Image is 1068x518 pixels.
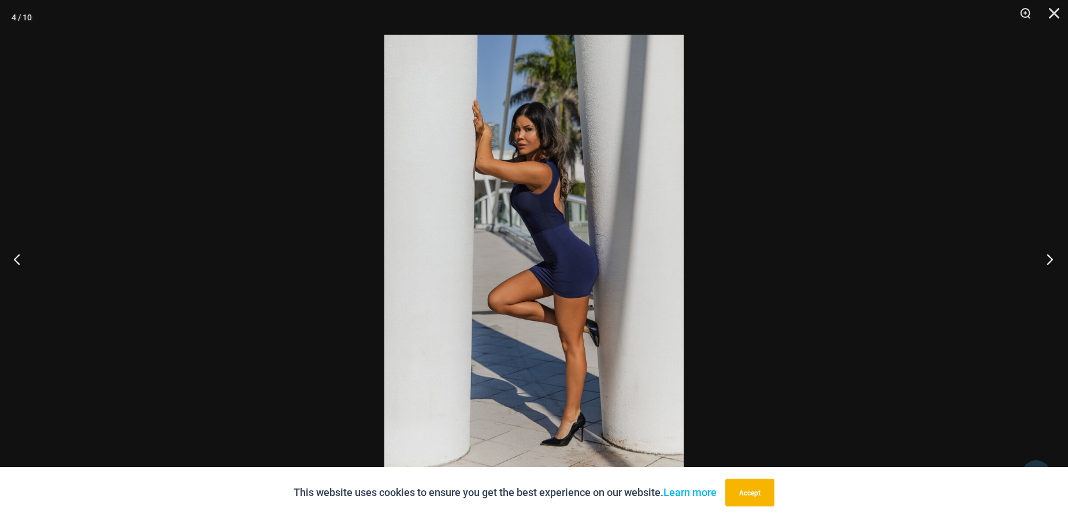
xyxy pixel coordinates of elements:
[384,35,684,483] img: Desire Me Navy 5192 Dress 04
[663,486,717,498] a: Learn more
[12,9,32,26] div: 4 / 10
[1025,230,1068,288] button: Next
[294,484,717,501] p: This website uses cookies to ensure you get the best experience on our website.
[725,479,774,506] button: Accept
